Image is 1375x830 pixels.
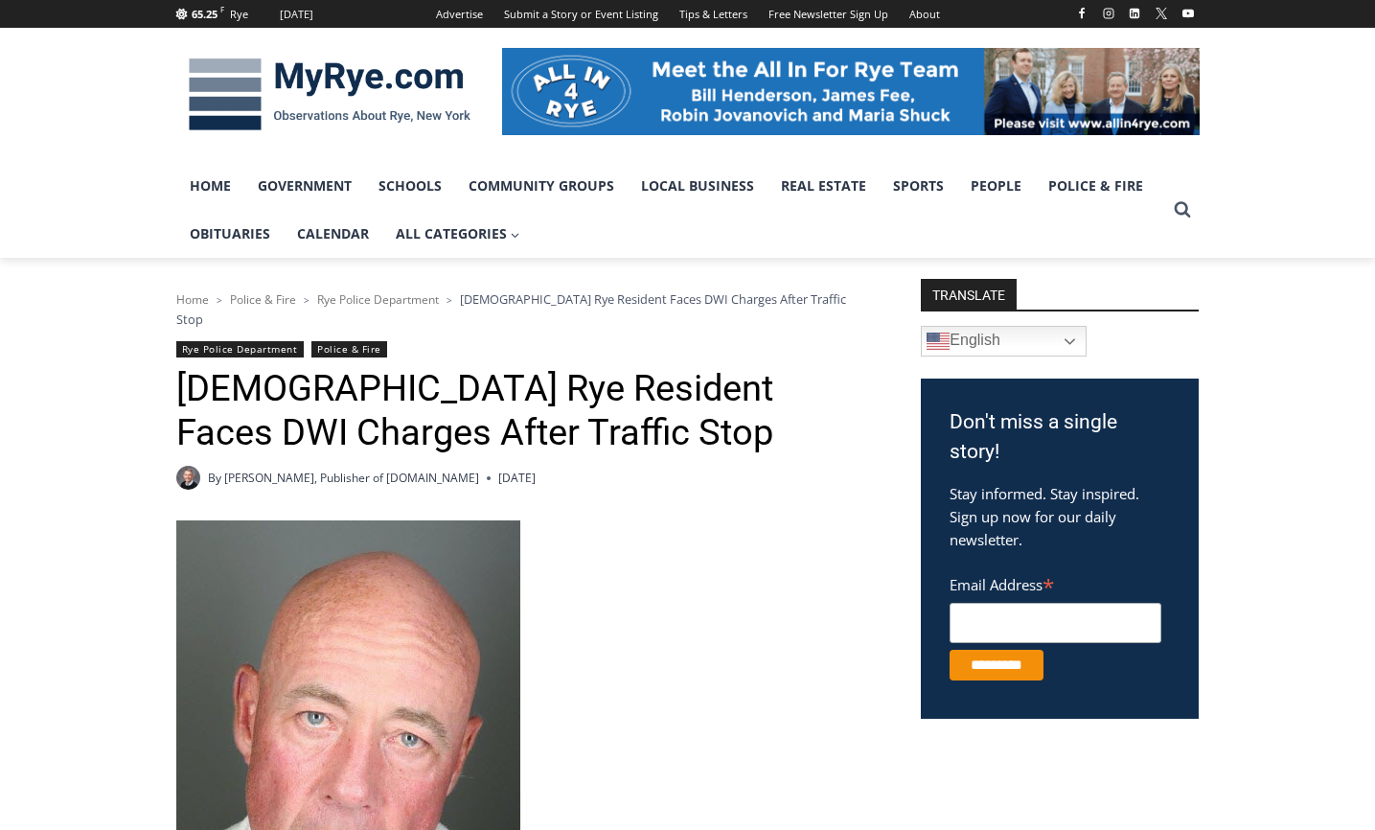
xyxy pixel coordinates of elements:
span: > [217,293,222,307]
span: [DEMOGRAPHIC_DATA] Rye Resident Faces DWI Charges After Traffic Stop [176,290,846,327]
div: Rye [230,6,248,23]
a: Obituaries [176,210,284,258]
a: Facebook [1070,2,1093,25]
a: English [921,326,1087,357]
p: Stay informed. Stay inspired. Sign up now for our daily newsletter. [950,482,1170,551]
a: YouTube [1177,2,1200,25]
img: en [927,330,950,353]
h1: [DEMOGRAPHIC_DATA] Rye Resident Faces DWI Charges After Traffic Stop [176,367,871,454]
img: MyRye.com [176,45,483,145]
span: F [220,4,224,14]
span: 65.25 [192,7,218,21]
a: Schools [365,162,455,210]
a: Police & Fire [1035,162,1157,210]
a: X [1150,2,1173,25]
a: Real Estate [768,162,880,210]
a: Rye Police Department [317,291,439,308]
img: All in for Rye [502,48,1200,134]
a: Instagram [1097,2,1120,25]
span: By [208,469,221,487]
nav: Breadcrumbs [176,289,871,329]
a: [PERSON_NAME], Publisher of [DOMAIN_NAME] [224,470,479,486]
a: Sports [880,162,957,210]
a: Police & Fire [311,341,387,357]
span: > [447,293,452,307]
span: > [304,293,309,307]
a: Government [244,162,365,210]
a: Author image [176,466,200,490]
a: Community Groups [455,162,628,210]
div: [DATE] [280,6,313,23]
a: Calendar [284,210,382,258]
a: People [957,162,1035,210]
time: [DATE] [498,469,536,487]
nav: Primary Navigation [176,162,1165,259]
a: Local Business [628,162,768,210]
a: Rye Police Department [176,341,304,357]
strong: TRANSLATE [921,279,1017,310]
a: All Categories [382,210,534,258]
label: Email Address [950,565,1161,600]
a: Home [176,162,244,210]
span: All Categories [396,223,520,244]
h3: Don't miss a single story! [950,407,1170,468]
a: Linkedin [1123,2,1146,25]
a: Home [176,291,209,308]
button: View Search Form [1165,193,1200,227]
a: Police & Fire [230,291,296,308]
